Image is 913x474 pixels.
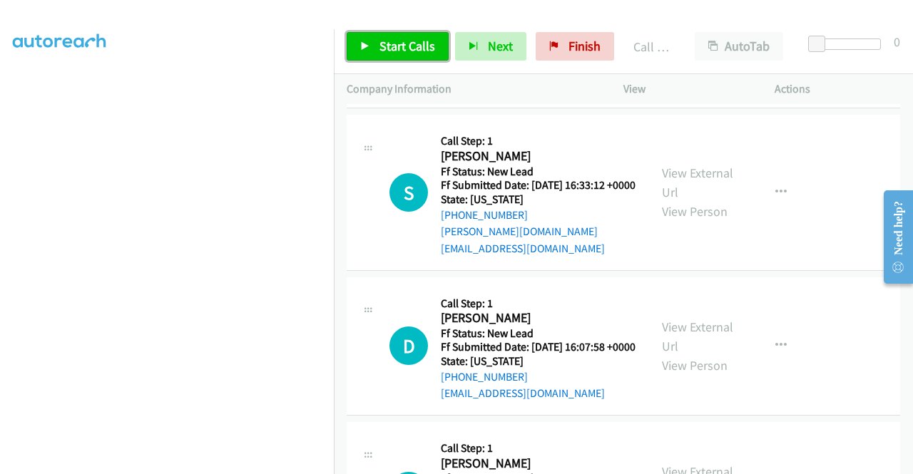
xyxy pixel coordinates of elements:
button: AutoTab [695,32,783,61]
h5: Call Step: 1 [441,297,636,311]
a: View External Url [662,165,733,200]
p: Actions [775,81,900,98]
span: Start Calls [379,38,435,54]
a: [EMAIL_ADDRESS][DOMAIN_NAME] [441,386,605,400]
h5: Call Step: 1 [441,441,636,455]
h5: Ff Status: New Lead [441,165,636,179]
h5: State: [US_STATE] [441,354,636,369]
span: Next [488,38,513,54]
a: [PERSON_NAME][DOMAIN_NAME][EMAIL_ADDRESS][DOMAIN_NAME] [441,225,605,255]
h1: D [389,326,428,365]
div: The call is yet to be attempted [389,173,428,212]
h5: Call Step: 1 [441,134,636,148]
h5: Ff Submitted Date: [DATE] 16:33:12 +0000 [441,178,636,192]
h2: [PERSON_NAME] [441,148,631,165]
h2: [PERSON_NAME] [441,455,636,472]
div: The call is yet to be attempted [389,326,428,365]
a: Start Calls [347,32,449,61]
a: View External Url [662,319,733,354]
h1: S [389,173,428,212]
p: Company Information [347,81,598,98]
a: Finish [536,32,614,61]
p: Call Completed [633,37,669,56]
a: [PHONE_NUMBER] [441,208,528,222]
h2: [PERSON_NAME] [441,310,636,326]
h5: State: [US_STATE] [441,192,636,207]
a: [PHONE_NUMBER] [441,370,528,383]
h5: Ff Submitted Date: [DATE] 16:07:58 +0000 [441,340,636,354]
a: View Person [662,203,728,220]
p: View [623,81,749,98]
iframe: Resource Center [872,180,913,294]
button: Next [455,32,526,61]
div: Delay between calls (in seconds) [815,38,881,50]
a: View Person [662,357,728,373]
div: 0 [894,32,900,51]
h5: Ff Status: New Lead [441,326,636,341]
span: Finish [568,38,601,54]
